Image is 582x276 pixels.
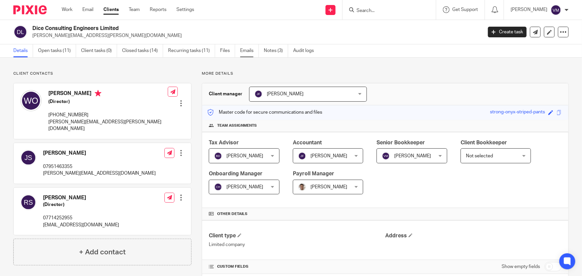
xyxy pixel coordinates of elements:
a: Team [129,6,140,13]
p: [PERSON_NAME] [511,6,547,13]
span: [PERSON_NAME] [311,185,347,189]
span: Accountant [293,140,322,145]
a: Reports [150,6,166,13]
img: svg%3E [551,5,561,15]
p: [PERSON_NAME][EMAIL_ADDRESS][PERSON_NAME][DOMAIN_NAME] [32,32,478,39]
h4: [PERSON_NAME] [48,90,168,98]
div: strong-onyx-striped-pants [490,109,545,116]
h3: Client manager [209,91,242,97]
h4: CUSTOM FIELDS [209,264,385,269]
p: [PERSON_NAME][EMAIL_ADDRESS][DOMAIN_NAME] [43,170,156,177]
img: svg%3E [20,150,36,166]
span: Other details [217,211,247,217]
h2: Dice Consulting Engineers Limited [32,25,389,32]
p: Limited company [209,241,385,248]
p: [PHONE_NUMBER] [48,112,168,118]
h4: [PERSON_NAME] [43,150,156,157]
span: Payroll Manager [293,171,334,176]
img: svg%3E [214,152,222,160]
a: Email [82,6,93,13]
a: Notes (3) [264,44,288,57]
span: [PERSON_NAME] [311,154,347,158]
img: Pixie [13,5,47,14]
label: Show empty fields [502,263,540,270]
img: svg%3E [254,90,262,98]
img: svg%3E [20,194,36,210]
p: 07951463355 [43,163,156,170]
img: svg%3E [20,90,42,111]
img: svg%3E [298,152,306,160]
p: More details [202,71,569,76]
a: Recurring tasks (11) [168,44,215,57]
img: PXL_20240409_141816916.jpg [298,183,306,191]
a: Create task [488,27,527,37]
p: Client contacts [13,71,191,76]
span: Tax Advisor [209,140,239,145]
span: [PERSON_NAME] [394,154,431,158]
img: svg%3E [382,152,390,160]
h5: (Director) [48,98,168,105]
a: Details [13,44,33,57]
span: Senior Bookkeeper [377,140,425,145]
a: Work [62,6,72,13]
p: [PERSON_NAME][EMAIL_ADDRESS][PERSON_NAME][DOMAIN_NAME] [48,119,168,132]
h4: + Add contact [79,247,126,257]
span: Onboarding Manager [209,171,262,176]
span: [PERSON_NAME] [267,92,304,96]
a: Client tasks (0) [81,44,117,57]
p: 07714252955 [43,215,119,221]
a: Settings [176,6,194,13]
span: [PERSON_NAME] [226,185,263,189]
span: Client Bookkeeper [461,140,507,145]
a: Open tasks (11) [38,44,76,57]
span: [PERSON_NAME] [226,154,263,158]
h4: Address [385,232,562,239]
h4: [PERSON_NAME] [43,194,119,201]
span: Not selected [466,154,493,158]
a: Audit logs [293,44,319,57]
p: [EMAIL_ADDRESS][DOMAIN_NAME] [43,222,119,228]
span: Team assignments [217,123,257,128]
a: Closed tasks (14) [122,44,163,57]
h4: Client type [209,232,385,239]
h5: (Director) [43,201,119,208]
a: Files [220,44,235,57]
p: Master code for secure communications and files [207,109,322,116]
i: Primary [95,90,101,97]
a: Emails [240,44,259,57]
a: Clients [103,6,119,13]
span: Get Support [452,7,478,12]
img: svg%3E [13,25,27,39]
input: Search [356,8,416,14]
img: svg%3E [214,183,222,191]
